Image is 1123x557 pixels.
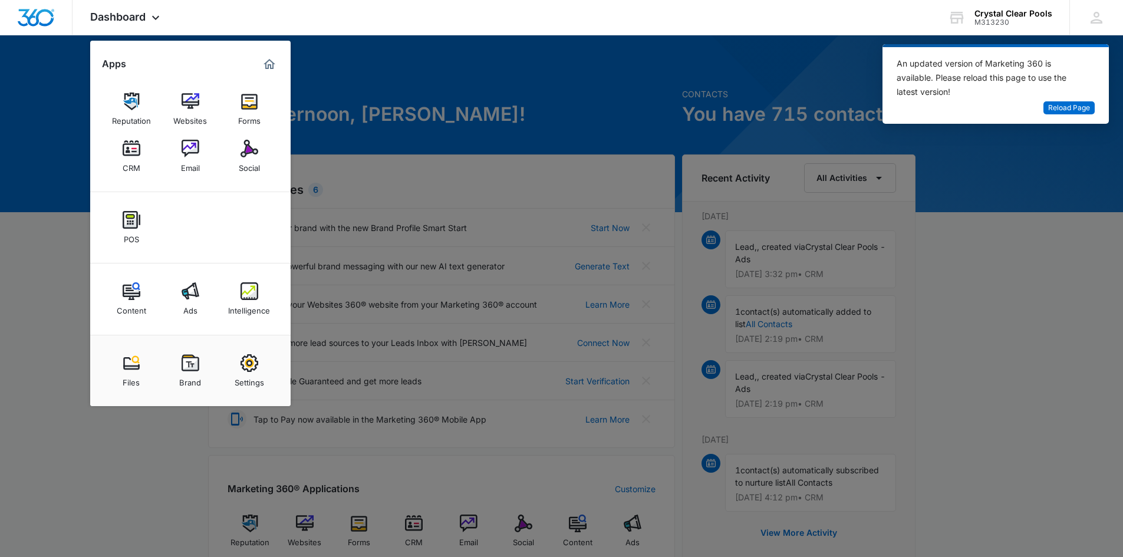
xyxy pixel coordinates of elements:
h2: Apps [102,58,126,70]
a: Ads [168,276,213,321]
a: Forms [227,87,272,131]
span: Reload Page [1048,103,1090,114]
a: Files [109,348,154,393]
a: Reputation [109,87,154,131]
a: Content [109,276,154,321]
a: CRM [109,134,154,179]
div: Files [123,372,140,387]
a: Settings [227,348,272,393]
div: CRM [123,157,140,173]
a: POS [109,205,154,250]
div: Reputation [112,110,151,126]
div: Email [181,157,200,173]
a: Brand [168,348,213,393]
button: Reload Page [1043,101,1095,115]
a: Marketing 360® Dashboard [260,55,279,74]
div: Intelligence [228,300,270,315]
div: An updated version of Marketing 360 is available. Please reload this page to use the latest version! [897,57,1081,99]
a: Intelligence [227,276,272,321]
div: POS [124,229,139,244]
div: Ads [183,300,197,315]
div: Content [117,300,146,315]
div: Forms [238,110,261,126]
a: Social [227,134,272,179]
div: Social [239,157,260,173]
div: account id [974,18,1052,27]
div: Settings [235,372,264,387]
div: Brand [179,372,201,387]
a: Email [168,134,213,179]
a: Websites [168,87,213,131]
div: Websites [173,110,207,126]
div: account name [974,9,1052,18]
span: Dashboard [90,11,146,23]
